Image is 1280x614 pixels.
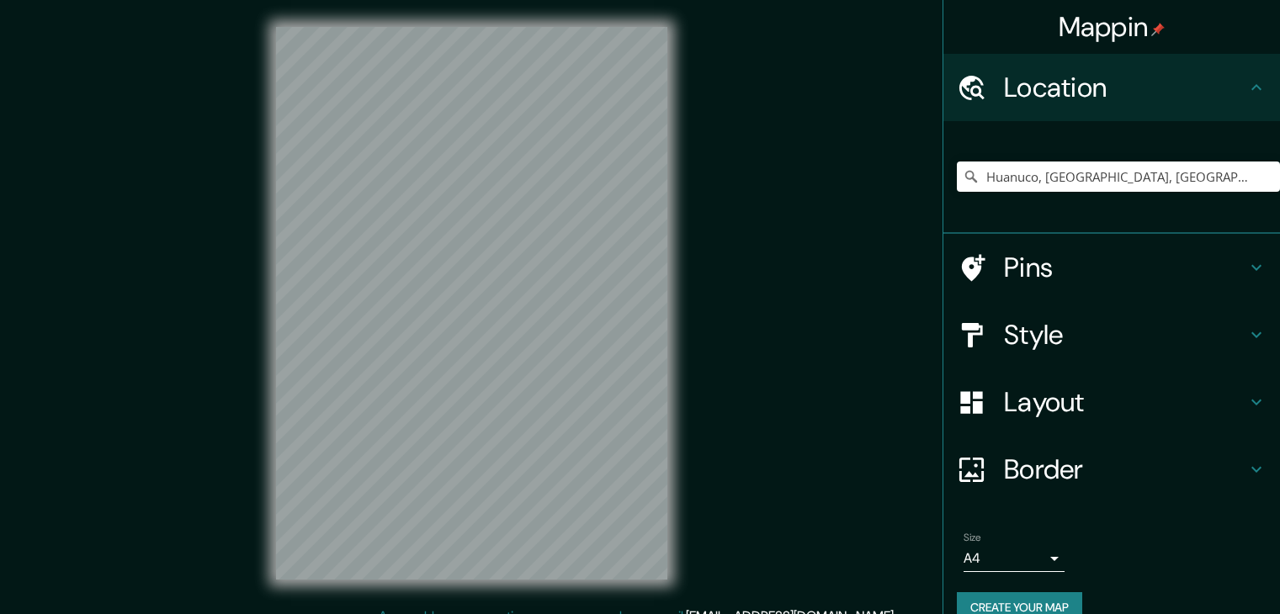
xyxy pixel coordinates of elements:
[1004,318,1246,352] h4: Style
[1151,23,1165,36] img: pin-icon.png
[1004,71,1246,104] h4: Location
[943,234,1280,301] div: Pins
[276,27,667,580] canvas: Map
[943,368,1280,436] div: Layout
[943,436,1280,503] div: Border
[943,301,1280,368] div: Style
[1059,10,1166,44] h4: Mappin
[1004,251,1246,284] h4: Pins
[964,545,1065,572] div: A4
[1004,385,1246,419] h4: Layout
[943,54,1280,121] div: Location
[1004,453,1246,486] h4: Border
[964,531,981,545] label: Size
[957,161,1280,192] input: Pick your city or area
